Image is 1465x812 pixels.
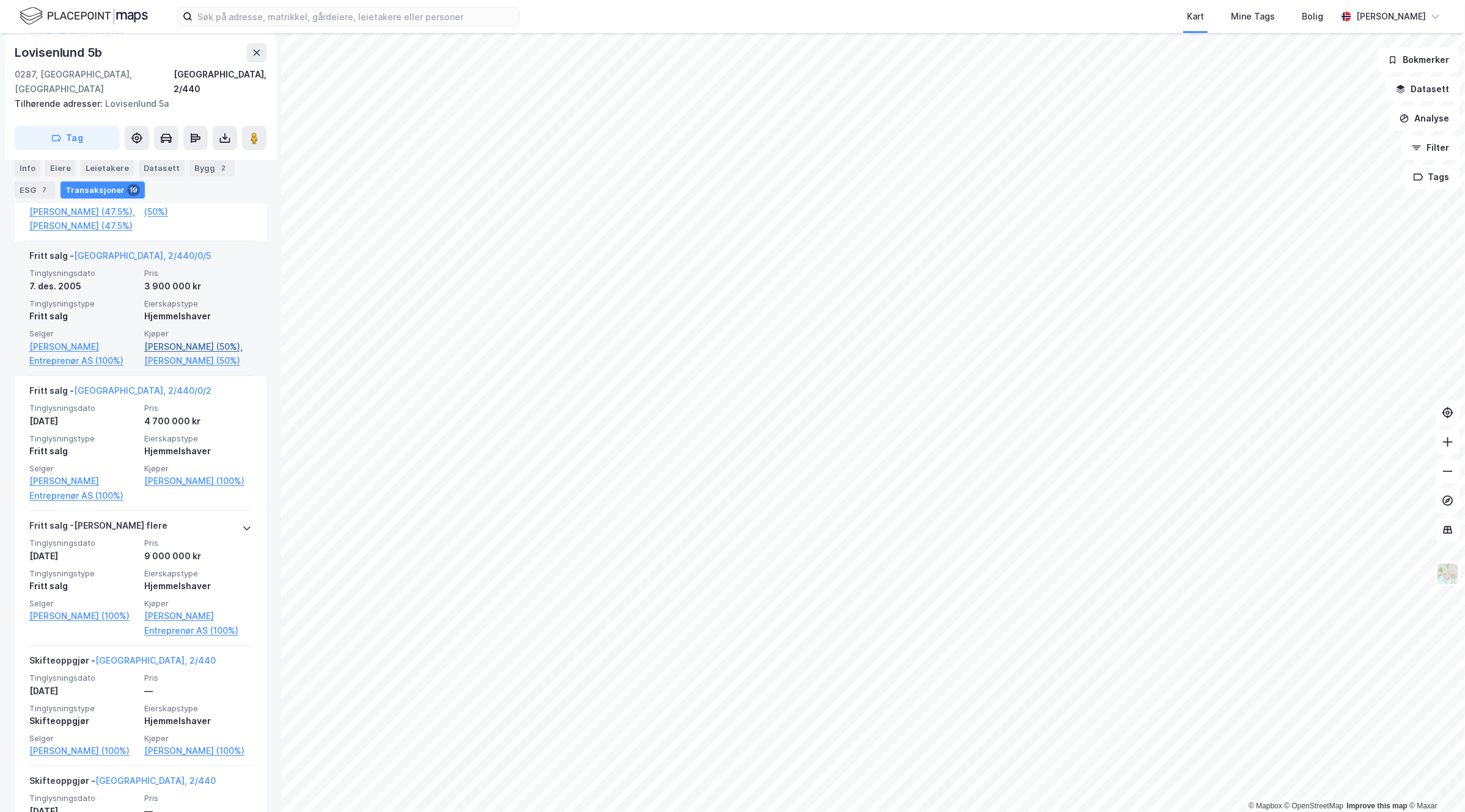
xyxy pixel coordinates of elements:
[144,474,252,488] a: [PERSON_NAME] (100%)
[29,598,137,609] span: Selger
[144,684,252,698] div: —
[29,299,137,309] span: Tinglysningstype
[1389,106,1460,131] button: Analyse
[144,549,252,564] div: 9 000 000 kr
[144,328,252,339] span: Kjøper
[61,182,145,199] div: Transaksjoner
[1403,165,1460,189] button: Tags
[15,98,105,109] span: Tilhørende adresser:
[29,579,137,593] div: Fritt salg
[127,184,140,197] div: 19
[29,339,137,369] a: [PERSON_NAME] Entreprenør AS (100%)
[139,160,185,177] div: Datasett
[29,219,137,233] a: [PERSON_NAME] (47.5%)
[29,793,137,803] span: Tinglysningsdato
[1249,802,1282,810] a: Mapbox
[144,703,252,714] span: Eierskapstype
[15,160,40,177] div: Info
[29,703,137,714] span: Tinglysningstype
[29,518,167,538] div: Fritt salg - [PERSON_NAME] flere
[74,385,211,396] a: [GEOGRAPHIC_DATA], 2/440/0/2
[95,775,216,786] a: [GEOGRAPHIC_DATA], 2/440
[29,248,211,268] div: Fritt salg -
[45,160,76,177] div: Eiere
[144,444,252,459] div: Hjemmelshaver
[15,96,257,111] div: Lovisenlund 5a
[144,353,252,368] a: [PERSON_NAME] (50%)
[1356,9,1426,24] div: [PERSON_NAME]
[1386,77,1460,101] button: Datasett
[144,733,252,744] span: Kjøper
[29,463,137,474] span: Selger
[29,383,211,403] div: Fritt salg -
[29,774,216,793] div: Skifteoppgjør -
[29,474,137,503] a: [PERSON_NAME] Entreprenør AS (100%)
[29,653,216,673] div: Skifteoppgjør -
[144,433,252,444] span: Eierskapstype
[193,7,519,26] input: Søk på adresse, matrikkel, gårdeiere, leietakere eller personer
[39,184,51,197] div: 7
[29,538,137,548] span: Tinglysningsdato
[144,673,252,683] span: Pris
[29,444,137,459] div: Fritt salg
[74,250,211,261] a: [GEOGRAPHIC_DATA], 2/440/0/5
[29,744,137,758] a: [PERSON_NAME] (100%)
[29,205,137,219] a: [PERSON_NAME] (47.5%),
[144,744,252,758] a: [PERSON_NAME] (100%)
[189,160,235,177] div: Bygg
[95,655,216,665] a: [GEOGRAPHIC_DATA], 2/440
[29,684,137,698] div: [DATE]
[144,793,252,803] span: Pris
[29,714,137,728] div: Skifteoppgjør
[1285,802,1344,810] a: OpenStreetMap
[1302,9,1323,24] div: Bolig
[1347,802,1408,810] a: Improve this map
[1436,562,1459,585] img: Z
[144,609,252,638] a: [PERSON_NAME] Entreprenør AS (100%)
[1404,753,1465,812] iframe: Chat Widget
[1378,48,1460,72] button: Bokmerker
[1187,9,1204,24] div: Kart
[81,160,134,177] div: Leietakere
[144,299,252,309] span: Eierskapstype
[20,5,148,27] img: logo.f888ab2527a4732fd821a326f86c7f29.svg
[29,673,137,683] span: Tinglysningsdato
[29,568,137,579] span: Tinglysningstype
[29,403,137,413] span: Tinglysningsdato
[144,403,252,413] span: Pris
[29,309,137,324] div: Fritt salg
[29,433,137,444] span: Tinglysningstype
[144,279,252,294] div: 3 900 000 kr
[29,414,137,429] div: [DATE]
[144,538,252,548] span: Pris
[144,268,252,278] span: Pris
[1231,9,1275,24] div: Mine Tags
[174,67,266,96] div: [GEOGRAPHIC_DATA], 2/440
[15,126,120,150] button: Tag
[144,568,252,579] span: Eierskapstype
[144,579,252,593] div: Hjemmelshaver
[29,733,137,744] span: Selger
[218,162,230,175] div: 2
[144,309,252,324] div: Hjemmelshaver
[15,43,105,62] div: Lovisenlund 5b
[144,463,252,474] span: Kjøper
[144,714,252,728] div: Hjemmelshaver
[144,339,252,354] a: [PERSON_NAME] (50%),
[29,328,137,339] span: Selger
[29,268,137,278] span: Tinglysningsdato
[1401,136,1460,160] button: Filter
[144,598,252,609] span: Kjøper
[15,67,174,96] div: 0287, [GEOGRAPHIC_DATA], [GEOGRAPHIC_DATA]
[29,279,137,294] div: 7. des. 2005
[15,182,56,199] div: ESG
[29,609,137,623] a: [PERSON_NAME] (100%)
[29,549,137,564] div: [DATE]
[144,414,252,429] div: 4 700 000 kr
